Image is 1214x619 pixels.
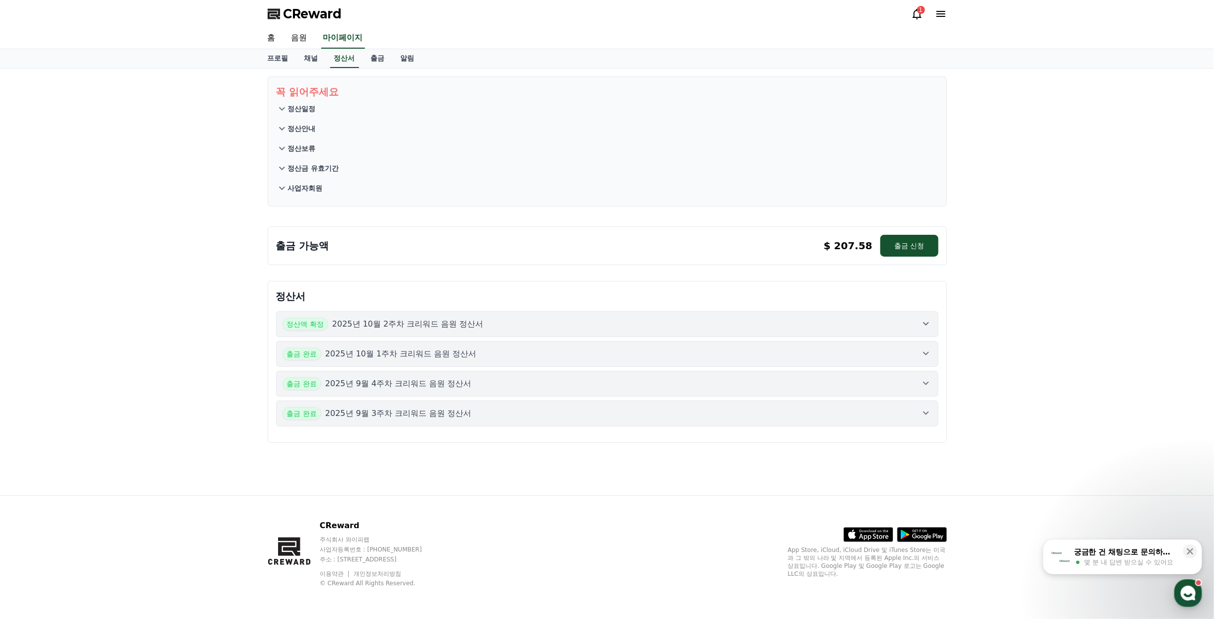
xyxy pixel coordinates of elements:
a: 프로필 [260,49,296,68]
button: 정산금 유효기간 [276,158,938,178]
button: 정산보류 [276,138,938,158]
span: 홈 [31,330,37,338]
a: 음원 [284,28,315,49]
button: 출금 완료 2025년 9월 4주차 크리워드 음원 정산서 [276,371,938,397]
p: 주식회사 와이피랩 [320,536,441,544]
a: CReward [268,6,342,22]
div: 1 [917,6,925,14]
a: 알림 [393,49,423,68]
p: 2025년 9월 3주차 크리워드 음원 정산서 [325,408,472,419]
a: 이용약관 [320,570,351,577]
p: CReward [320,520,441,532]
button: 출금 신청 [880,235,938,257]
a: 홈 [3,315,66,340]
button: 정산액 확정 2025년 10월 2주차 크리워드 음원 정산서 [276,311,938,337]
a: 설정 [128,315,191,340]
p: 2025년 10월 1주차 크리워드 음원 정산서 [325,348,477,360]
p: 2025년 10월 2주차 크리워드 음원 정산서 [332,318,484,330]
p: 출금 가능액 [276,239,329,253]
p: 2025년 9월 4주차 크리워드 음원 정산서 [325,378,472,390]
a: 출금 [363,49,393,68]
span: 대화 [91,330,103,338]
button: 출금 완료 2025년 10월 1주차 크리워드 음원 정산서 [276,341,938,367]
a: 1 [911,8,923,20]
span: 출금 완료 [283,377,321,390]
span: 출금 완료 [283,347,321,360]
p: $ 207.58 [824,239,872,253]
span: 설정 [153,330,165,338]
p: 사업자회원 [288,183,323,193]
p: 정산안내 [288,124,316,134]
p: 사업자등록번호 : [PHONE_NUMBER] [320,546,441,553]
a: 채널 [296,49,326,68]
button: 사업자회원 [276,178,938,198]
p: 정산보류 [288,143,316,153]
a: 홈 [260,28,284,49]
a: 대화 [66,315,128,340]
a: 정산서 [330,49,359,68]
span: 출금 완료 [283,407,321,420]
p: 정산금 유효기간 [288,163,339,173]
button: 정산일정 [276,99,938,119]
p: App Store, iCloud, iCloud Drive 및 iTunes Store는 미국과 그 밖의 나라 및 지역에서 등록된 Apple Inc.의 서비스 상표입니다. Goo... [788,546,947,578]
span: CReward [284,6,342,22]
p: 정산서 [276,289,938,303]
p: 꼭 읽어주세요 [276,85,938,99]
a: 개인정보처리방침 [354,570,401,577]
p: 정산일정 [288,104,316,114]
button: 정산안내 [276,119,938,138]
button: 출금 완료 2025년 9월 3주차 크리워드 음원 정산서 [276,401,938,426]
span: 정산액 확정 [283,318,328,331]
a: 마이페이지 [321,28,365,49]
p: 주소 : [STREET_ADDRESS] [320,555,441,563]
p: © CReward All Rights Reserved. [320,579,441,587]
